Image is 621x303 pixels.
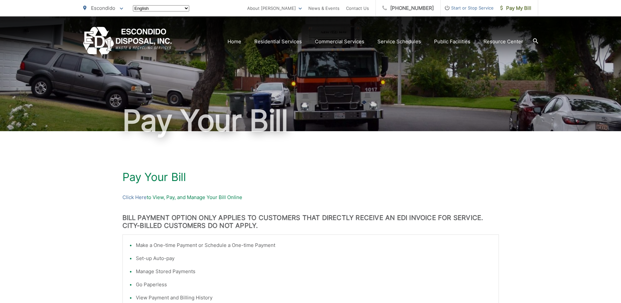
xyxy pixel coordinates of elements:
[315,38,364,46] a: Commercial Services
[500,4,531,12] span: Pay My Bill
[136,241,492,249] li: Make a One-time Payment or Schedule a One-time Payment
[83,27,172,56] a: EDCD logo. Return to the homepage.
[122,193,499,201] p: to View, Pay, and Manage Your Bill Online
[136,281,492,289] li: Go Paperless
[136,268,492,275] li: Manage Stored Payments
[484,38,523,46] a: Resource Center
[91,5,115,11] span: Escondido
[136,294,492,302] li: View Payment and Billing History
[346,4,369,12] a: Contact Us
[122,171,499,184] h1: Pay Your Bill
[136,254,492,262] li: Set-up Auto-pay
[254,38,302,46] a: Residential Services
[122,193,147,201] a: Click Here
[122,214,499,230] h3: BILL PAYMENT OPTION ONLY APPLIES TO CUSTOMERS THAT DIRECTLY RECEIVE AN EDI INVOICE FOR SERVICE. C...
[247,4,302,12] a: About [PERSON_NAME]
[377,38,421,46] a: Service Schedules
[228,38,241,46] a: Home
[434,38,470,46] a: Public Facilities
[308,4,339,12] a: News & Events
[133,5,189,11] select: Select a language
[83,104,538,137] h1: Pay Your Bill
